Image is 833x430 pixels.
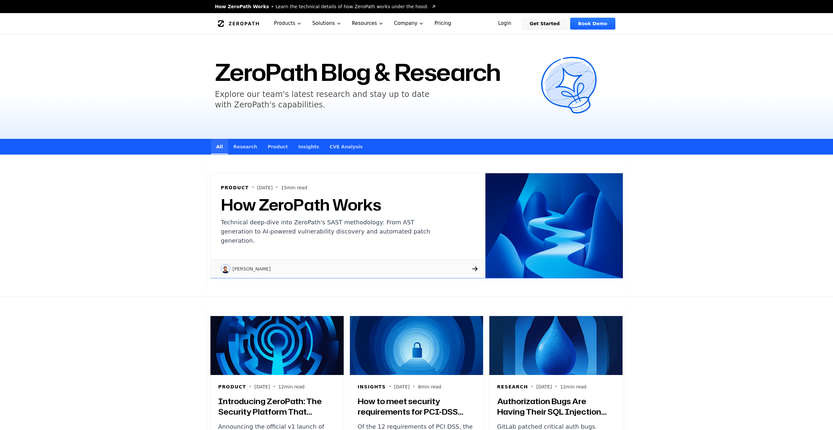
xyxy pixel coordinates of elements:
[233,266,271,272] p: [PERSON_NAME]
[531,383,534,391] span: •
[412,383,415,391] span: •
[358,396,475,417] h3: How to meet security requirements for PCI-DSS compliance?
[211,139,228,154] a: All
[324,139,368,154] a: CVE Analysis
[485,173,623,278] img: How ZeroPath Works
[394,383,409,390] p: [DATE]
[218,396,336,417] h3: Introducing ZeroPath: The Security Platform That Actually Understands Your Code
[389,383,391,391] span: •
[560,383,587,390] p: 12 min read
[429,13,456,34] a: Pricing
[221,197,441,213] h2: How ZeroPath Works
[207,13,626,34] nav: Global
[350,316,483,375] img: How to meet security requirements for PCI-DSS compliance?
[221,218,441,245] p: Technical deep-dive into ZeroPath's SAST methodology: From AST generation to AI-powered vulnerabi...
[418,383,441,390] p: 8 min read
[218,383,246,390] h6: Product
[273,383,276,391] span: •
[293,139,324,154] a: Insights
[210,316,344,375] img: Introducing ZeroPath: The Security Platform That Actually Understands Your Code
[281,184,307,191] p: 15 min read
[389,13,429,34] button: Company
[208,170,626,281] a: How ZeroPath WorksProduct•[DATE]•15min readHow ZeroPath WorksTechnical deep-dive into ZeroPath's ...
[497,383,528,390] h6: Research
[257,184,273,191] p: [DATE]
[221,264,230,273] img: Raphael Karger
[278,383,304,390] p: 12 min read
[570,18,615,29] a: Book Demo
[215,3,269,10] span: How ZeroPath Works
[221,184,249,191] h6: Product
[215,60,533,84] h1: ZeroPath Blog & Research
[275,184,278,192] span: •
[276,3,428,10] span: Learn the technical details of how ZeroPath works under the hood.
[215,3,436,10] a: How ZeroPath WorksLearn the technical details of how ZeroPath works under the hood.
[215,89,435,110] h5: Explore our team's latest research and stay up to date with ZeroPath's capabilities.
[358,383,386,390] h6: Insights
[489,316,623,375] img: Authorization Bugs Are Having Their SQL Injection Moment
[228,139,263,154] a: Research
[269,13,307,34] button: Products
[522,18,568,29] a: Get Started
[497,396,615,417] h3: Authorization Bugs Are Having Their SQL Injection Moment
[307,13,347,34] button: Solutions
[251,184,254,192] span: •
[255,383,270,390] p: [DATE]
[263,139,293,154] a: Product
[347,13,389,34] button: Resources
[536,383,552,390] p: [DATE]
[554,383,557,391] span: •
[490,18,519,29] a: Login
[249,383,252,391] span: •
